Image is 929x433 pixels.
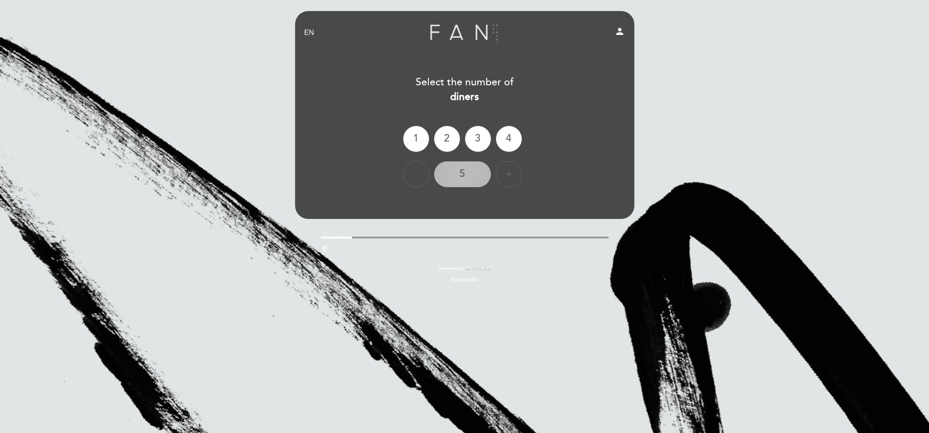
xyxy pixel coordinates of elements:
[434,126,460,152] div: 2
[496,126,522,152] div: 4
[403,161,429,188] div: -
[434,161,491,188] div: 5
[451,276,478,282] a: Privacy policy
[465,126,491,152] div: 3
[410,21,520,45] a: Fan - [GEOGRAPHIC_DATA]
[439,265,491,272] a: powered by
[614,26,625,40] button: person
[450,91,479,103] b: diners
[295,75,635,104] div: Select the number of
[403,126,429,152] div: 1
[320,243,331,253] i: arrow_backward
[439,265,463,272] span: powered by
[614,26,625,37] i: person
[496,161,522,188] div: +
[466,266,491,271] img: MEITRE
